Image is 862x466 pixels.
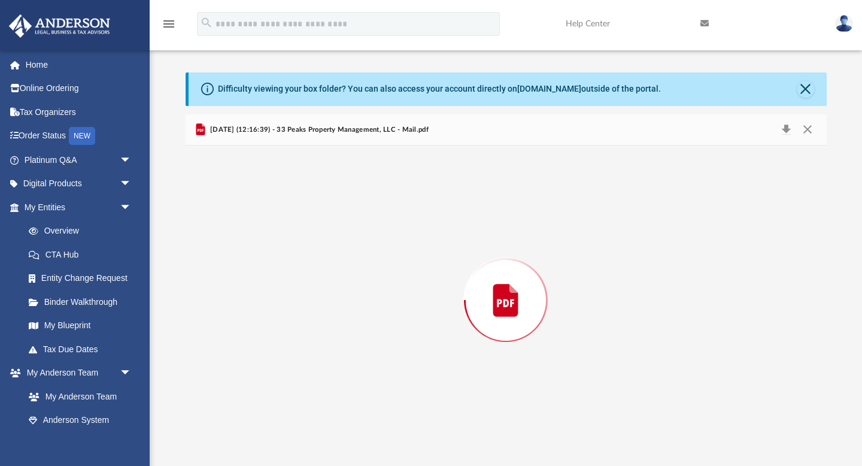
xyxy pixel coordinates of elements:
a: Entity Change Request [17,267,150,291]
a: My Anderson Teamarrow_drop_down [8,361,144,385]
a: Tax Due Dates [17,337,150,361]
a: [DOMAIN_NAME] [517,84,581,93]
a: CTA Hub [17,243,150,267]
span: arrow_drop_down [120,172,144,196]
a: Online Ordering [8,77,150,101]
a: Digital Productsarrow_drop_down [8,172,150,196]
span: arrow_drop_down [120,195,144,220]
a: Tax Organizers [8,100,150,124]
a: My Entitiesarrow_drop_down [8,195,150,219]
i: menu [162,17,176,31]
a: Platinum Q&Aarrow_drop_down [8,148,150,172]
span: arrow_drop_down [120,361,144,386]
div: NEW [69,127,95,145]
button: Close [797,81,814,98]
div: Difficulty viewing your box folder? You can also access your account directly on outside of the p... [218,83,661,95]
button: Close [797,122,818,138]
a: My Anderson Team [17,385,138,408]
button: Download [776,122,797,138]
a: My Blueprint [17,314,144,338]
a: Anderson System [17,408,144,432]
span: [DATE] (12:16:39) - 33 Peaks Property Management, LLC - Mail.pdf [208,125,429,135]
a: Binder Walkthrough [17,290,150,314]
a: menu [162,23,176,31]
img: Anderson Advisors Platinum Portal [5,14,114,38]
a: Home [8,53,150,77]
i: search [200,16,213,29]
span: arrow_drop_down [120,148,144,173]
a: Order StatusNEW [8,124,150,149]
img: User Pic [835,15,853,32]
div: Preview [186,114,827,455]
a: Overview [17,219,150,243]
